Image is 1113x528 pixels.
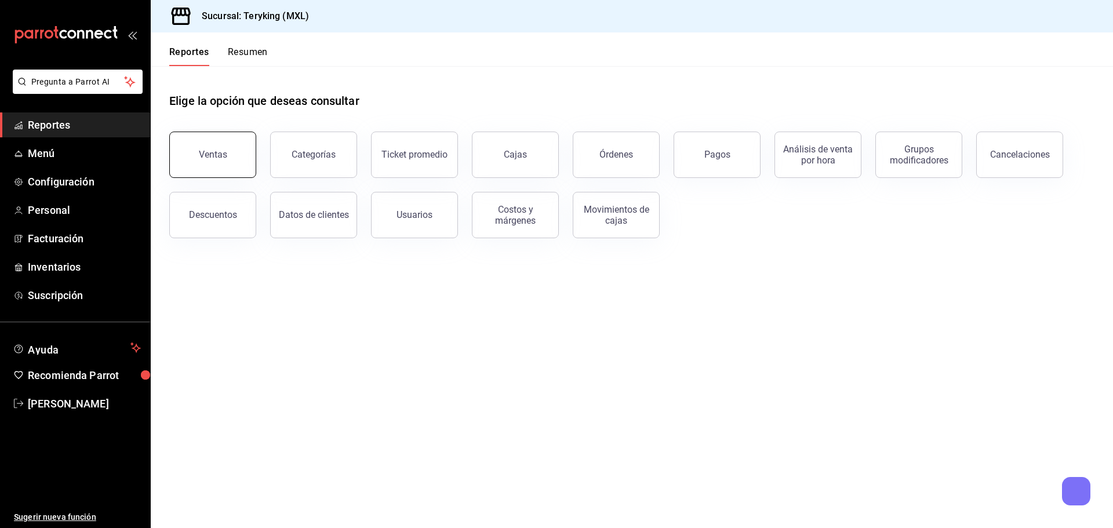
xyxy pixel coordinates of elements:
[479,204,551,226] div: Costos y márgenes
[28,367,141,383] span: Recomienda Parrot
[397,209,432,220] div: Usuarios
[199,149,227,160] div: Ventas
[28,259,141,275] span: Inventarios
[31,76,125,88] span: Pregunta a Parrot AI
[169,46,209,66] button: Reportes
[28,202,141,218] span: Personal
[28,231,141,246] span: Facturación
[28,145,141,161] span: Menú
[883,144,955,166] div: Grupos modificadores
[774,132,861,178] button: Análisis de venta por hora
[504,148,528,162] div: Cajas
[279,209,349,220] div: Datos de clientes
[13,70,143,94] button: Pregunta a Parrot AI
[782,144,854,166] div: Análisis de venta por hora
[599,149,633,160] div: Órdenes
[472,132,559,178] a: Cajas
[189,209,237,220] div: Descuentos
[580,204,652,226] div: Movimientos de cajas
[371,132,458,178] button: Ticket promedio
[28,117,141,133] span: Reportes
[128,30,137,39] button: open_drawer_menu
[573,132,660,178] button: Órdenes
[976,132,1063,178] button: Cancelaciones
[573,192,660,238] button: Movimientos de cajas
[28,396,141,412] span: [PERSON_NAME]
[169,192,256,238] button: Descuentos
[270,192,357,238] button: Datos de clientes
[28,341,126,355] span: Ayuda
[169,132,256,178] button: Ventas
[270,132,357,178] button: Categorías
[28,287,141,303] span: Suscripción
[371,192,458,238] button: Usuarios
[381,149,448,160] div: Ticket promedio
[228,46,268,66] button: Resumen
[472,192,559,238] button: Costos y márgenes
[704,149,730,160] div: Pagos
[990,149,1050,160] div: Cancelaciones
[192,9,309,23] h3: Sucursal: Teryking (MXL)
[8,84,143,96] a: Pregunta a Parrot AI
[14,511,141,523] span: Sugerir nueva función
[169,46,268,66] div: navigation tabs
[169,92,359,110] h1: Elige la opción que deseas consultar
[674,132,761,178] button: Pagos
[28,174,141,190] span: Configuración
[292,149,336,160] div: Categorías
[875,132,962,178] button: Grupos modificadores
